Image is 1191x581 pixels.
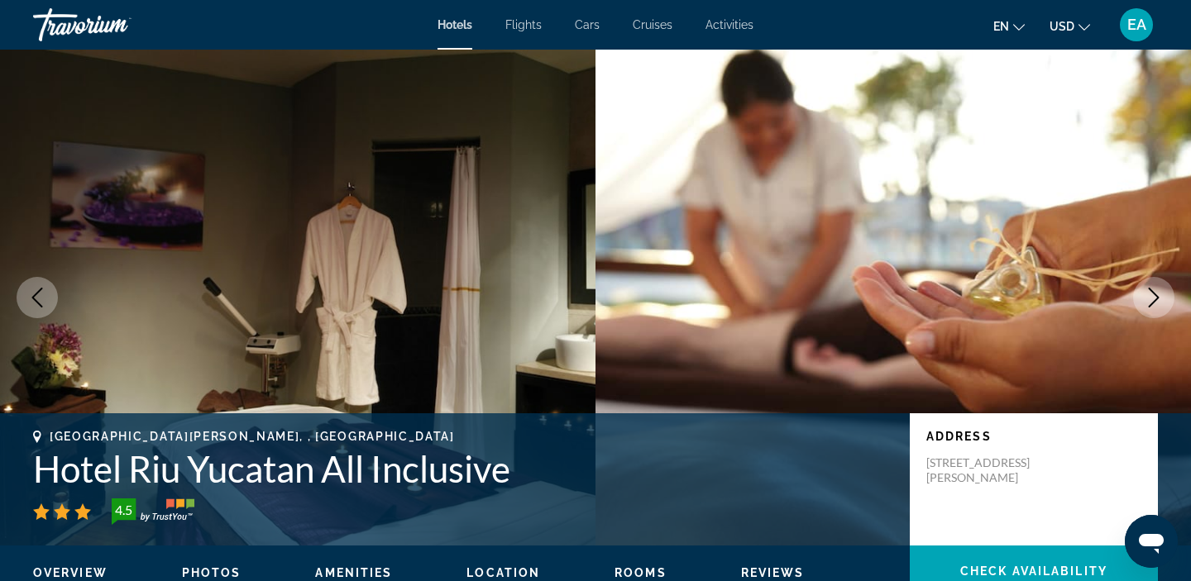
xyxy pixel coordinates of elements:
p: Address [926,430,1141,443]
a: Cruises [633,18,672,31]
a: Flights [505,18,542,31]
button: Rooms [615,565,667,580]
span: [GEOGRAPHIC_DATA][PERSON_NAME], , [GEOGRAPHIC_DATA] [50,430,455,443]
a: Hotels [438,18,472,31]
a: Activities [706,18,753,31]
span: EA [1127,17,1146,33]
button: Reviews [741,565,805,580]
button: Location [466,565,540,580]
span: en [993,20,1009,33]
iframe: Button to launch messaging window [1125,515,1178,568]
button: Photos [182,565,242,580]
span: USD [1050,20,1074,33]
a: Travorium [33,3,198,46]
button: User Menu [1115,7,1158,42]
span: Check Availability [960,564,1107,578]
a: Cars [575,18,600,31]
div: 4.5 [107,500,140,520]
button: Change currency [1050,14,1090,38]
img: trustyou-badge-hor.svg [112,498,194,525]
button: Amenities [315,565,392,580]
h1: Hotel Riu Yucatan All Inclusive [33,447,893,490]
button: Change language [993,14,1025,38]
button: Next image [1133,277,1174,318]
p: [STREET_ADDRESS][PERSON_NAME] [926,455,1059,485]
button: Previous image [17,277,58,318]
button: Overview [33,565,108,580]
